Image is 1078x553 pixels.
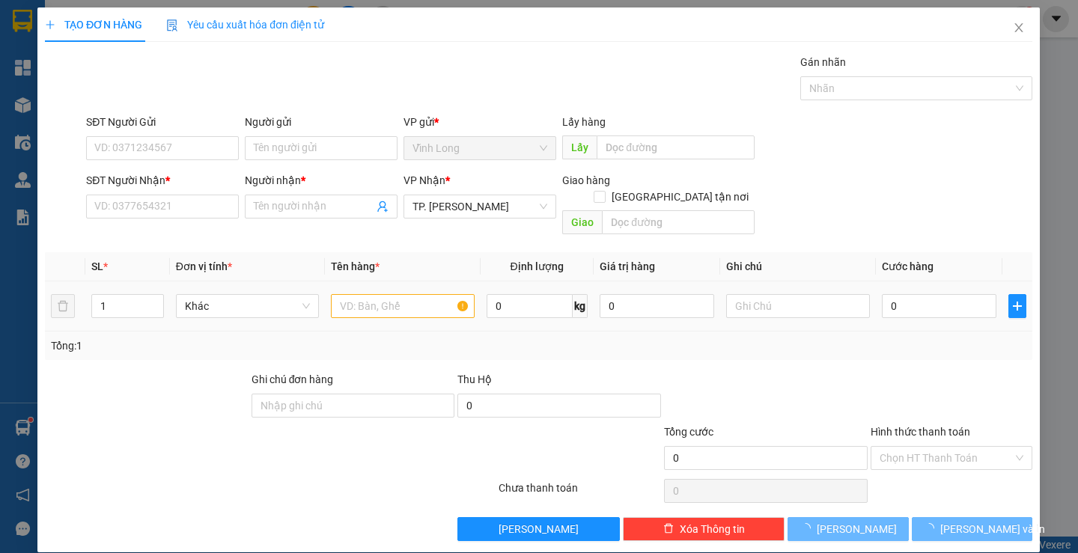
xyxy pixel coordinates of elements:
input: 0 [600,294,715,318]
input: Dọc đường [603,210,755,234]
button: [PERSON_NAME] và In [912,517,1032,541]
span: delete [663,523,674,535]
span: [GEOGRAPHIC_DATA] tận nơi [606,189,755,205]
span: plus [1010,300,1026,312]
span: kg [573,294,588,318]
span: SL [91,260,103,272]
span: Lấy [563,135,597,159]
span: [PERSON_NAME] [817,521,897,537]
span: [PERSON_NAME] và In [940,521,1045,537]
button: plus [1009,294,1027,318]
input: VD: Bàn, Ghế [332,294,475,318]
span: [PERSON_NAME] [499,521,579,537]
input: Ghi Chú [727,294,870,318]
span: Giao hàng [563,174,611,186]
img: icon [167,19,179,31]
span: Giao [563,210,603,234]
span: Tổng cước [664,426,713,438]
span: Giá trị hàng [600,260,655,272]
label: Gán nhãn [801,56,847,68]
div: VP gửi [404,114,557,130]
div: Người gửi [246,114,398,130]
span: Xóa Thông tin [680,521,745,537]
input: Ghi chú đơn hàng [252,394,455,418]
span: close [1014,22,1026,34]
button: Close [999,7,1041,49]
label: Hình thức thanh toán [871,426,970,438]
span: Thu Hộ [458,373,493,385]
button: deleteXóa Thông tin [623,517,785,541]
span: loading [924,523,940,534]
span: Vĩnh Long [413,137,548,159]
span: Tên hàng [332,260,380,272]
button: [PERSON_NAME] [458,517,621,541]
span: TP. Hồ Chí Minh [413,195,548,218]
span: Khác [185,295,310,317]
span: loading [800,523,817,534]
div: SĐT Người Nhận [87,172,240,189]
span: Lấy hàng [563,116,606,128]
div: SĐT Người Gửi [87,114,240,130]
label: Ghi chú đơn hàng [252,373,334,385]
input: Dọc đường [597,135,755,159]
span: plus [45,19,55,30]
div: Tổng: 1 [51,337,417,354]
span: Đơn vị tính [176,260,232,272]
span: Yêu cầu xuất hóa đơn điện tử [167,19,325,31]
button: [PERSON_NAME] [788,517,909,541]
span: TẠO ĐƠN HÀNG [45,19,142,31]
div: Chưa thanh toán [498,480,663,506]
div: Người nhận [246,172,398,189]
span: user-add [377,201,389,213]
th: Ghi chú [721,252,876,281]
span: VP Nhận [404,174,446,186]
span: Định lượng [511,260,564,272]
span: Cước hàng [882,260,934,272]
button: delete [51,294,75,318]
